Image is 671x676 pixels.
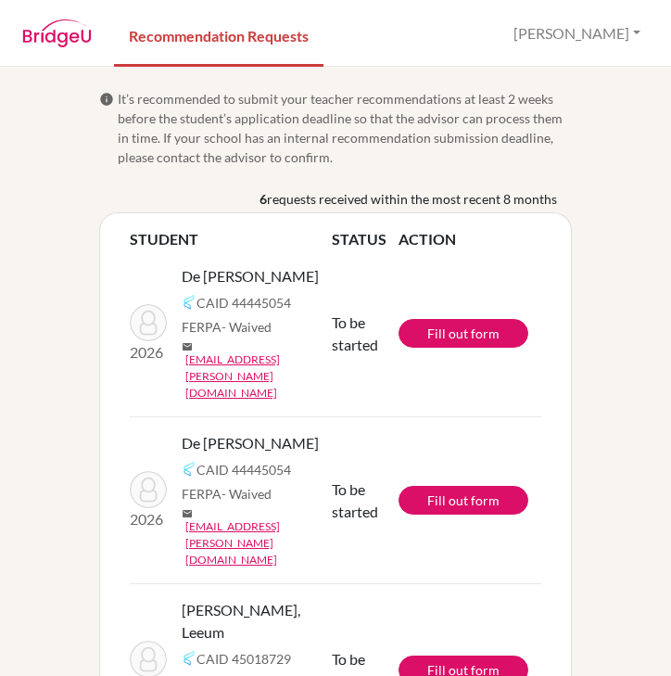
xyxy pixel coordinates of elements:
[130,471,167,508] img: De La Rosa, Evan
[130,508,167,530] p: 2026
[182,508,193,519] span: mail
[196,649,291,669] span: CAID 45018729
[185,351,346,402] a: [EMAIL_ADDRESS][PERSON_NAME][DOMAIN_NAME]
[182,599,346,644] span: [PERSON_NAME], Leeum
[182,651,196,666] img: Common App logo
[182,484,272,504] span: FERPA
[130,228,332,250] th: STUDENT
[118,89,572,167] span: It’s recommended to submit your teacher recommendations at least 2 weeks before the student’s app...
[130,341,167,364] p: 2026
[399,319,528,348] a: Fill out form
[332,313,378,353] span: To be started
[130,304,167,341] img: De La Rosa, Evan
[182,462,196,477] img: Common App logo
[399,486,528,515] a: Fill out form
[196,460,291,479] span: CAID 44445054
[99,92,114,107] span: info
[505,16,649,51] button: [PERSON_NAME]
[182,432,319,454] span: De [PERSON_NAME]
[22,19,92,47] img: BridgeU logo
[222,319,272,335] span: - Waived
[399,228,541,250] th: ACTION
[222,486,272,502] span: - Waived
[332,480,378,520] span: To be started
[196,293,291,312] span: CAID 44445054
[332,228,399,250] th: STATUS
[182,265,319,287] span: De [PERSON_NAME]
[114,3,323,67] a: Recommendation Requests
[260,189,267,209] b: 6
[182,295,196,310] img: Common App logo
[182,317,272,337] span: FERPA
[182,341,193,352] span: mail
[185,518,346,568] a: [EMAIL_ADDRESS][PERSON_NAME][DOMAIN_NAME]
[267,189,557,209] span: requests received within the most recent 8 months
